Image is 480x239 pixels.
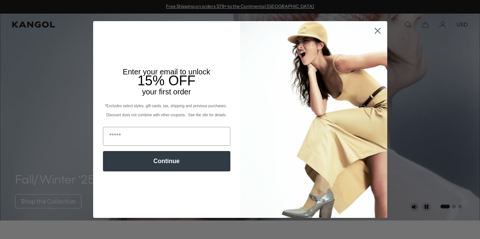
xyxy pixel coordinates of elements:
img: 93be19ad-e773-4382-80b9-c9d740c9197f.jpeg [240,21,387,217]
span: Enter your email to unlock [123,68,210,76]
span: *Excludes select styles, gift cards, tax, shipping and previous purchases. Discount does not comb... [105,104,228,117]
input: Email [103,127,230,146]
span: 15% OFF [137,73,195,88]
button: Continue [103,151,230,171]
button: Close dialog [371,24,384,37]
span: your first order [142,88,191,96]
